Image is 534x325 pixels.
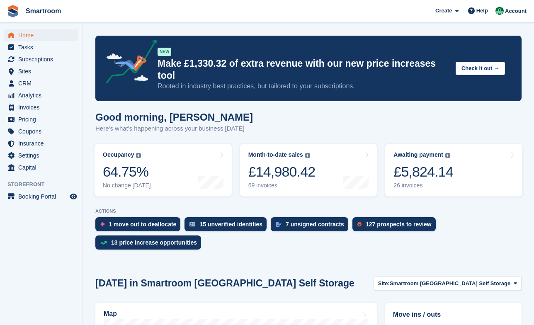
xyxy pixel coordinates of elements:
[100,241,107,245] img: price_increase_opportunities-93ffe204e8149a01c8c9dc8f82e8f89637d9d84a8eef4429ea346261dce0b2c0.svg
[390,279,510,288] span: Smartroom [GEOGRAPHIC_DATA] Self Storage
[240,144,377,196] a: Month-to-date sales £14,980.42 69 invoices
[271,217,352,235] a: 7 unsigned contracts
[68,192,78,201] a: Preview store
[4,29,78,41] a: menu
[199,221,262,228] div: 15 unverified identities
[18,29,68,41] span: Home
[4,150,78,161] a: menu
[18,191,68,202] span: Booking Portal
[95,144,232,196] a: Occupancy 64.75% No change [DATE]
[109,221,176,228] div: 1 move out to deallocate
[95,112,253,123] h1: Good morning, [PERSON_NAME]
[4,78,78,89] a: menu
[456,62,505,75] button: Check it out →
[4,90,78,101] a: menu
[393,182,453,189] div: 26 invoices
[18,126,68,137] span: Coupons
[4,41,78,53] a: menu
[95,235,205,254] a: 13 price increase opportunities
[95,217,184,235] a: 1 move out to deallocate
[7,5,19,17] img: stora-icon-8386f47178a22dfd0bd8f6a31ec36ba5ce8667c1dd55bd0f319d3a0aa187defe.svg
[158,58,449,82] p: Make £1,330.32 of extra revenue with our new price increases tool
[357,222,362,227] img: prospect-51fa495bee0391a8d652442698ab0144808aea92771e9ea1ae160a38d050c398.svg
[95,124,253,133] p: Here's what's happening across your business [DATE]
[158,48,171,56] div: NEW
[505,7,527,15] span: Account
[18,114,68,125] span: Pricing
[136,153,141,158] img: icon-info-grey-7440780725fd019a000dd9b08b2336e03edf1995a4989e88bcd33f0948082b44.svg
[103,151,134,158] div: Occupancy
[4,126,78,137] a: menu
[248,151,303,158] div: Month-to-date sales
[18,162,68,173] span: Capital
[189,222,195,227] img: verify_identity-adf6edd0f0f0b5bbfe63781bf79b02c33cf7c696d77639b501bdc392416b5a36.svg
[95,209,522,214] p: ACTIONS
[100,222,104,227] img: move_outs_to_deallocate_icon-f764333ba52eb49d3ac5e1228854f67142a1ed5810a6f6cc68b1a99e826820c5.svg
[393,310,514,320] h2: Move ins / outs
[248,182,316,189] div: 69 invoices
[7,180,83,189] span: Storefront
[103,182,151,189] div: No change [DATE]
[4,53,78,65] a: menu
[18,65,68,77] span: Sites
[111,239,197,246] div: 13 price increase opportunities
[4,138,78,149] a: menu
[4,191,78,202] a: menu
[385,144,522,196] a: Awaiting payment £5,824.14 26 invoices
[99,39,157,87] img: price-adjustments-announcement-icon-8257ccfd72463d97f412b2fc003d46551f7dbcb40ab6d574587a9cd5c0d94...
[393,151,443,158] div: Awaiting payment
[18,150,68,161] span: Settings
[103,163,151,180] div: 64.75%
[18,138,68,149] span: Insurance
[374,276,522,290] button: Site: Smartroom [GEOGRAPHIC_DATA] Self Storage
[18,90,68,101] span: Analytics
[95,278,354,289] h2: [DATE] in Smartroom [GEOGRAPHIC_DATA] Self Storage
[435,7,452,15] span: Create
[18,41,68,53] span: Tasks
[4,114,78,125] a: menu
[366,221,432,228] div: 127 prospects to review
[22,4,64,18] a: Smartroom
[104,310,117,318] h2: Map
[495,7,504,15] img: Jacob Gabriel
[4,65,78,77] a: menu
[18,102,68,113] span: Invoices
[476,7,488,15] span: Help
[4,162,78,173] a: menu
[286,221,344,228] div: 7 unsigned contracts
[276,222,282,227] img: contract_signature_icon-13c848040528278c33f63329250d36e43548de30e8caae1d1a13099fd9432cc5.svg
[352,217,440,235] a: 127 prospects to review
[248,163,316,180] div: £14,980.42
[378,279,390,288] span: Site:
[18,53,68,65] span: Subscriptions
[305,153,310,158] img: icon-info-grey-7440780725fd019a000dd9b08b2336e03edf1995a4989e88bcd33f0948082b44.svg
[158,82,449,91] p: Rooted in industry best practices, but tailored to your subscriptions.
[18,78,68,89] span: CRM
[4,102,78,113] a: menu
[184,217,271,235] a: 15 unverified identities
[393,163,453,180] div: £5,824.14
[445,153,450,158] img: icon-info-grey-7440780725fd019a000dd9b08b2336e03edf1995a4989e88bcd33f0948082b44.svg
